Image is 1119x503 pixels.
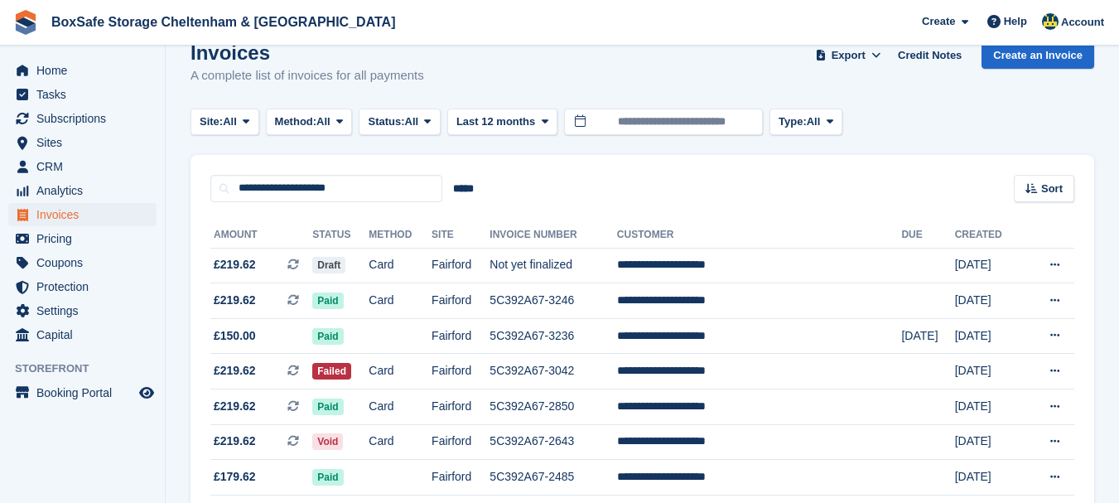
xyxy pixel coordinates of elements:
a: Create an Invoice [982,41,1094,69]
td: 5C392A67-3246 [490,283,617,319]
td: 5C392A67-3236 [490,318,617,354]
td: [DATE] [955,354,1024,389]
button: Export [812,41,885,69]
a: menu [8,83,157,106]
a: Preview store [137,383,157,403]
td: 5C392A67-2850 [490,389,617,425]
td: Card [369,424,432,460]
td: Fairford [432,460,490,496]
span: Protection [36,275,136,298]
td: Fairford [432,283,490,319]
span: Account [1061,14,1104,31]
td: [DATE] [955,248,1024,283]
span: Create [922,13,955,30]
span: All [223,114,237,130]
span: Tasks [36,83,136,106]
th: Method [369,222,432,249]
td: 5C392A67-2643 [490,424,617,460]
span: £219.62 [214,433,256,450]
a: menu [8,381,157,404]
th: Invoice Number [490,222,617,249]
span: Paid [312,399,343,415]
th: Customer [617,222,902,249]
span: £219.62 [214,362,256,380]
span: £219.62 [214,398,256,415]
td: 5C392A67-2485 [490,460,617,496]
span: £219.62 [214,256,256,273]
td: Fairford [432,424,490,460]
a: menu [8,227,157,250]
span: £219.62 [214,292,256,309]
td: Card [369,389,432,425]
a: menu [8,59,157,82]
span: Paid [312,293,343,309]
p: A complete list of invoices for all payments [191,66,424,85]
span: All [316,114,330,130]
td: 5C392A67-3042 [490,354,617,389]
span: Booking Portal [36,381,136,404]
a: BoxSafe Storage Cheltenham & [GEOGRAPHIC_DATA] [45,8,402,36]
a: menu [8,203,157,226]
span: Invoices [36,203,136,226]
td: Fairford [432,389,490,425]
td: [DATE] [955,283,1024,319]
span: Help [1004,13,1027,30]
h1: Invoices [191,41,424,64]
span: Analytics [36,179,136,202]
a: menu [8,107,157,130]
a: menu [8,251,157,274]
button: Site: All [191,109,259,136]
td: [DATE] [955,389,1024,425]
span: £150.00 [214,327,256,345]
td: [DATE] [901,318,954,354]
a: menu [8,299,157,322]
a: menu [8,179,157,202]
span: Export [832,47,866,64]
a: menu [8,275,157,298]
th: Created [955,222,1024,249]
span: Paid [312,469,343,486]
td: Card [369,354,432,389]
td: Fairford [432,354,490,389]
span: Storefront [15,360,165,377]
th: Status [312,222,369,249]
span: Pricing [36,227,136,250]
button: Type: All [769,109,842,136]
td: [DATE] [955,460,1024,496]
a: menu [8,131,157,154]
span: £179.62 [214,468,256,486]
td: Fairford [432,248,490,283]
span: Capital [36,323,136,346]
span: Subscriptions [36,107,136,130]
img: stora-icon-8386f47178a22dfd0bd8f6a31ec36ba5ce8667c1dd55bd0f319d3a0aa187defe.svg [13,10,38,35]
span: Site: [200,114,223,130]
span: Type: [779,114,807,130]
span: Paid [312,328,343,345]
span: Sort [1041,181,1063,197]
td: [DATE] [955,318,1024,354]
span: All [405,114,419,130]
td: Not yet finalized [490,248,617,283]
span: Sites [36,131,136,154]
span: Status: [368,114,404,130]
span: Void [312,433,343,450]
button: Method: All [266,109,353,136]
img: Kim Virabi [1042,13,1059,30]
span: Failed [312,363,351,380]
td: [DATE] [955,424,1024,460]
td: Fairford [432,318,490,354]
button: Status: All [359,109,440,136]
th: Due [901,222,954,249]
span: Settings [36,299,136,322]
span: Method: [275,114,317,130]
button: Last 12 months [447,109,557,136]
span: Home [36,59,136,82]
span: Last 12 months [456,114,535,130]
th: Site [432,222,490,249]
a: menu [8,323,157,346]
td: Card [369,283,432,319]
span: All [807,114,821,130]
span: CRM [36,155,136,178]
a: menu [8,155,157,178]
a: Credit Notes [891,41,968,69]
